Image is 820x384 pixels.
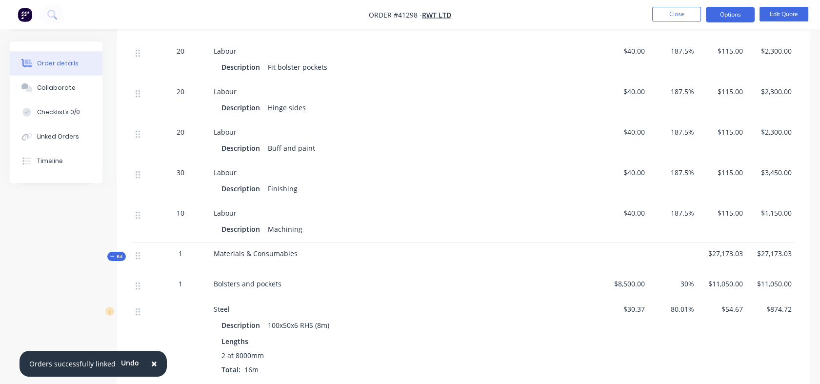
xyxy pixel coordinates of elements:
[177,46,184,56] span: 20
[107,252,126,261] button: Kit
[214,208,237,218] span: Labour
[751,208,792,218] span: $1,150.00
[214,127,237,137] span: Labour
[702,279,743,289] span: $11,050.00
[221,182,264,196] div: Description
[751,279,792,289] span: $11,050.00
[702,167,743,178] span: $115.00
[604,208,645,218] span: $40.00
[214,304,230,314] span: Steel
[751,167,792,178] span: $3,450.00
[702,127,743,137] span: $115.00
[653,304,694,314] span: 80.01%
[751,46,792,56] span: $2,300.00
[653,46,694,56] span: 187.5%
[221,222,264,236] div: Description
[240,365,262,374] span: 16m
[653,167,694,178] span: 187.5%
[653,86,694,97] span: 187.5%
[151,357,157,370] span: ×
[604,279,645,289] span: $8,500.00
[37,132,79,141] div: Linked Orders
[264,101,310,115] div: Hinge sides
[221,350,264,361] span: 2 at 8000mm
[214,87,237,96] span: Labour
[422,10,451,20] a: RWT Ltd
[751,127,792,137] span: $2,300.00
[10,51,102,76] button: Order details
[702,208,743,218] span: $115.00
[214,168,237,177] span: Labour
[604,86,645,97] span: $40.00
[221,336,248,346] span: Lengths
[702,46,743,56] span: $115.00
[179,248,182,259] span: 1
[221,101,264,115] div: Description
[141,352,167,376] button: Close
[179,279,182,289] span: 1
[37,59,79,68] div: Order details
[604,46,645,56] span: $40.00
[369,10,422,20] span: Order #41298 -
[18,7,32,22] img: Factory
[702,248,743,259] span: $27,173.03
[706,7,755,22] button: Options
[264,182,301,196] div: Finishing
[10,124,102,149] button: Linked Orders
[221,60,264,74] div: Description
[214,249,298,258] span: Materials & Consumables
[653,279,694,289] span: 30%
[751,86,792,97] span: $2,300.00
[760,7,808,21] button: Edit Quote
[214,279,281,288] span: Bolsters and pockets
[37,157,63,165] div: Timeline
[116,356,144,370] button: Undo
[214,46,237,56] span: Labour
[10,100,102,124] button: Checklists 0/0
[652,7,701,21] button: Close
[702,86,743,97] span: $115.00
[264,60,331,74] div: Fit bolster pockets
[177,167,184,178] span: 30
[37,108,80,117] div: Checklists 0/0
[177,127,184,137] span: 20
[177,208,184,218] span: 10
[751,304,792,314] span: $874.72
[264,318,333,332] div: 100x50x6 RHS (8m)
[604,167,645,178] span: $40.00
[37,83,76,92] div: Collaborate
[751,248,792,259] span: $27,173.03
[221,141,264,155] div: Description
[604,127,645,137] span: $40.00
[653,127,694,137] span: 187.5%
[177,86,184,97] span: 20
[10,149,102,173] button: Timeline
[10,76,102,100] button: Collaborate
[702,304,743,314] span: $54.67
[29,359,116,369] div: Orders successfully linked
[264,222,306,236] div: Machining
[110,253,123,260] span: Kit
[653,208,694,218] span: 187.5%
[221,365,240,374] span: Total:
[604,304,645,314] span: $30.37
[264,141,319,155] div: Buff and paint
[221,318,264,332] div: Description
